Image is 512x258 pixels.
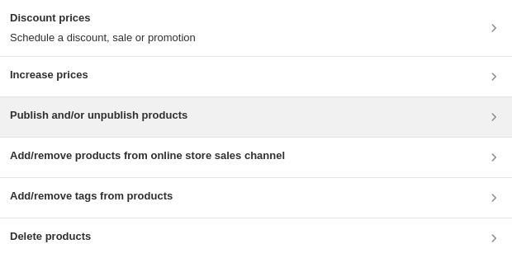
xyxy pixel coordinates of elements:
[10,148,285,164] h3: Add/remove products from online store sales channel
[10,228,91,245] h3: Delete products
[10,188,173,204] h3: Add/remove tags from products
[10,30,196,46] p: Schedule a discount, sale or promotion
[10,10,196,26] h3: Discount prices
[10,107,187,124] h3: Publish and/or unpublish products
[10,67,88,83] h3: Increase prices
